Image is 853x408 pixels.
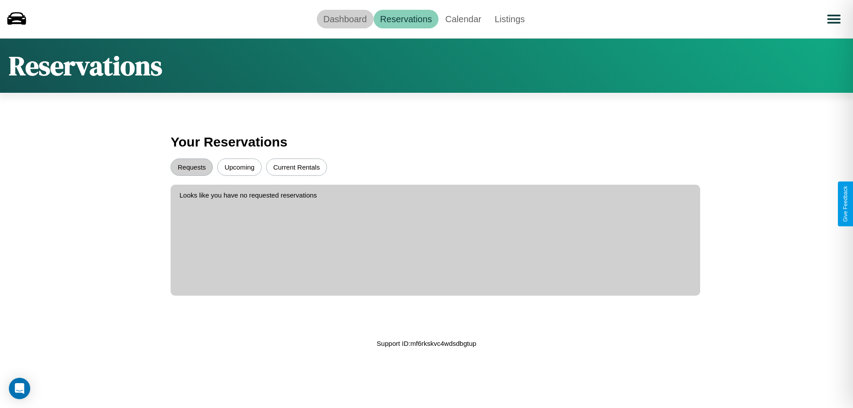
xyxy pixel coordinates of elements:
[179,189,691,201] p: Looks like you have no requested reservations
[488,10,531,28] a: Listings
[266,158,327,176] button: Current Rentals
[377,337,476,349] p: Support ID: mf6rkskvc4wdsdbgtup
[171,130,682,154] h3: Your Reservations
[317,10,374,28] a: Dashboard
[438,10,488,28] a: Calendar
[171,158,213,176] button: Requests
[374,10,439,28] a: Reservations
[9,378,30,399] div: Open Intercom Messenger
[842,186,849,222] div: Give Feedback
[217,158,262,176] button: Upcoming
[9,48,162,84] h1: Reservations
[821,7,846,32] button: Open menu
